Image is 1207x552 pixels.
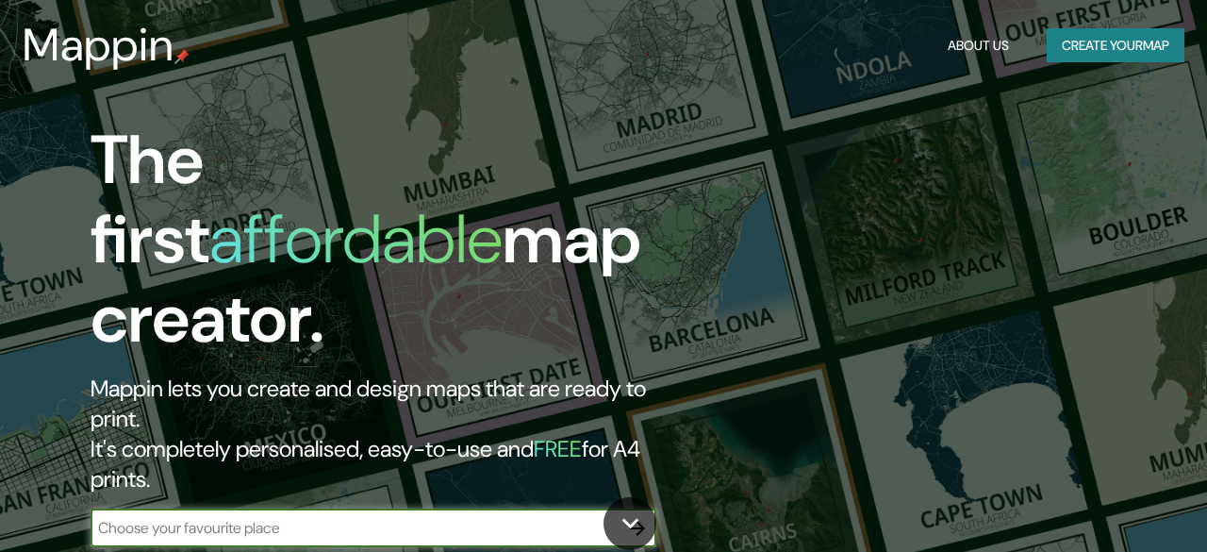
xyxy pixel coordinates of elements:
[91,121,694,374] h1: The first map creator.
[534,434,582,463] h5: FREE
[940,28,1017,63] button: About Us
[23,19,174,72] h3: Mappin
[209,195,503,283] h1: affordable
[1047,28,1184,63] button: Create yourmap
[91,374,694,494] h2: Mappin lets you create and design maps that are ready to print. It's completely personalised, eas...
[174,49,190,64] img: mappin-pin
[91,517,619,539] input: Choose your favourite place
